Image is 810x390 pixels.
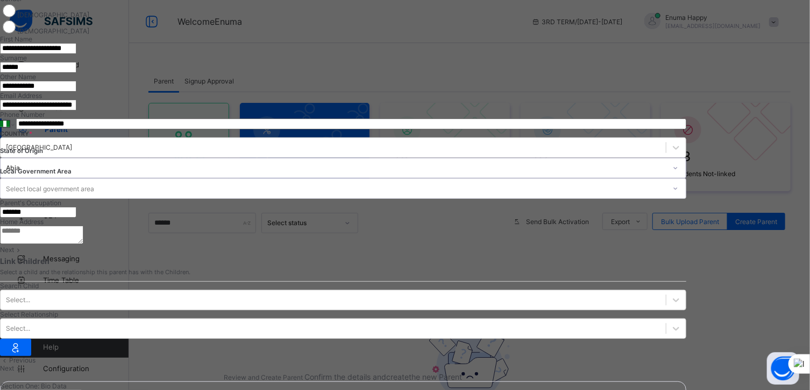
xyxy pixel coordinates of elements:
label: [DEMOGRAPHIC_DATA] [17,11,89,19]
div: Select... [6,296,30,304]
span: Section One: Bio Data [1,382,67,390]
div: Select... [6,325,30,333]
span: Previous [9,356,35,364]
button: Open asap [767,352,799,385]
label: [DEMOGRAPHIC_DATA] [17,27,89,35]
div: [GEOGRAPHIC_DATA] [6,144,72,152]
div: Select local government area [6,178,94,199]
span: Confirm the details and create the new Parent [305,372,463,381]
div: Abia [6,164,666,172]
span: Review and Create Parent [224,373,303,381]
